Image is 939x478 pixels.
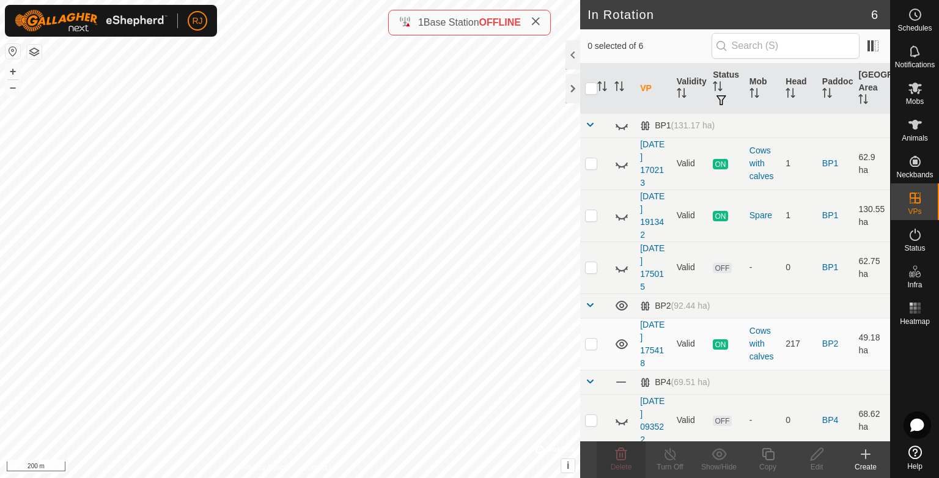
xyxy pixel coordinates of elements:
[672,138,709,189] td: Valid
[749,325,776,363] div: Cows with calves
[640,120,715,131] div: BP1
[902,134,928,142] span: Animals
[908,208,921,215] span: VPs
[713,339,727,350] span: ON
[27,45,42,59] button: Map Layers
[822,339,838,348] a: BP2
[708,64,745,114] th: Status
[853,318,890,370] td: 49.18 ha
[6,64,20,79] button: +
[781,241,817,293] td: 0
[853,394,890,446] td: 68.62 ha
[424,17,479,28] span: Base Station
[614,83,624,93] p-sorticon: Activate to sort
[646,461,694,472] div: Turn Off
[781,394,817,446] td: 0
[672,318,709,370] td: Valid
[897,24,932,32] span: Schedules
[858,96,868,106] p-sorticon: Activate to sort
[904,245,925,252] span: Status
[640,396,665,444] a: [DATE] 093522
[671,377,710,387] span: (69.51 ha)
[694,461,743,472] div: Show/Hide
[587,7,871,22] h2: In Rotation
[749,144,776,183] div: Cows with calves
[6,44,20,59] button: Reset Map
[743,461,792,472] div: Copy
[640,139,665,188] a: [DATE] 170213
[896,171,933,178] span: Neckbands
[677,90,687,100] p-sorticon: Activate to sort
[822,262,838,272] a: BP1
[781,138,817,189] td: 1
[906,98,924,105] span: Mobs
[192,15,202,28] span: RJ
[907,463,922,470] span: Help
[640,191,665,240] a: [DATE] 191342
[6,80,20,95] button: –
[891,441,939,475] a: Help
[713,159,727,169] span: ON
[749,90,759,100] p-sorticon: Activate to sort
[640,243,665,292] a: [DATE] 175015
[418,17,424,28] span: 1
[672,394,709,446] td: Valid
[640,301,710,311] div: BP2
[853,64,890,114] th: [GEOGRAPHIC_DATA] Area
[713,416,731,426] span: OFF
[672,189,709,241] td: Valid
[479,17,521,28] span: OFFLINE
[561,459,575,472] button: i
[15,10,168,32] img: Gallagher Logo
[749,414,776,427] div: -
[713,211,727,221] span: ON
[895,61,935,68] span: Notifications
[853,189,890,241] td: 130.55 ha
[853,241,890,293] td: 62.75 ha
[853,138,890,189] td: 62.9 ha
[822,90,832,100] p-sorticon: Activate to sort
[900,318,930,325] span: Heatmap
[781,189,817,241] td: 1
[745,64,781,114] th: Mob
[781,318,817,370] td: 217
[817,64,854,114] th: Paddock
[611,463,632,471] span: Delete
[786,90,795,100] p-sorticon: Activate to sort
[781,64,817,114] th: Head
[713,83,723,93] p-sorticon: Activate to sort
[841,461,890,472] div: Create
[671,301,710,311] span: (92.44 ha)
[242,462,288,473] a: Privacy Policy
[302,462,338,473] a: Contact Us
[640,320,665,368] a: [DATE] 175418
[871,6,878,24] span: 6
[713,263,731,273] span: OFF
[792,461,841,472] div: Edit
[749,209,776,222] div: Spare
[567,460,569,471] span: i
[822,158,838,168] a: BP1
[749,261,776,274] div: -
[635,64,672,114] th: VP
[822,415,838,425] a: BP4
[672,64,709,114] th: Validity
[907,281,922,289] span: Infra
[671,120,715,130] span: (131.17 ha)
[640,377,710,388] div: BP4
[822,210,838,220] a: BP1
[587,40,711,53] span: 0 selected of 6
[672,241,709,293] td: Valid
[712,33,860,59] input: Search (S)
[597,83,607,93] p-sorticon: Activate to sort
